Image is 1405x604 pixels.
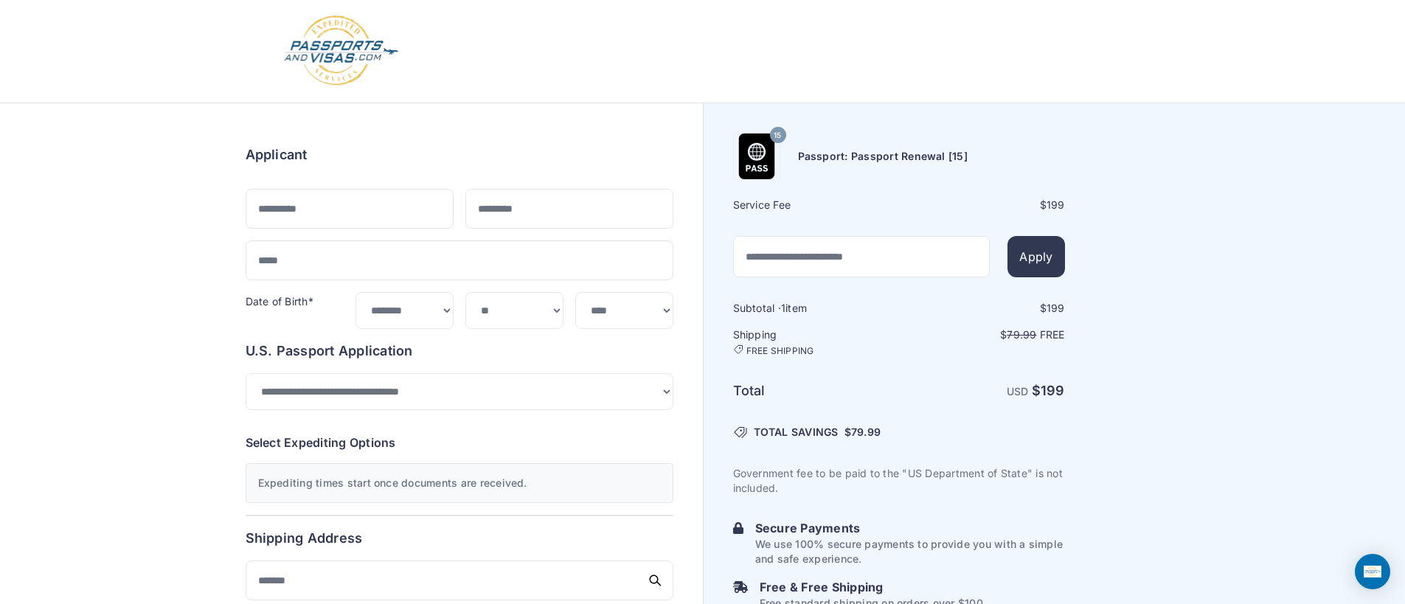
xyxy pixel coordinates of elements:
p: Government fee to be paid to the "US Department of State" is not included. [733,466,1065,496]
div: Expediting times start once documents are received. [246,463,673,503]
span: FREE SHIPPING [746,345,814,357]
span: USD [1007,385,1029,398]
img: Logo [282,15,400,88]
h6: Shipping Address [246,528,673,549]
span: 1 [781,302,785,314]
h6: Passport: Passport Renewal [15] [798,149,968,164]
span: 79.99 [851,426,881,438]
img: Product Name [734,133,780,179]
div: Open Intercom Messenger [1355,554,1390,589]
button: Apply [1007,236,1064,277]
h6: Secure Payments [755,519,1065,537]
h6: Shipping [733,327,898,357]
h6: Total [733,381,898,401]
h6: Subtotal · item [733,301,898,316]
span: $ [844,425,881,440]
span: 199 [1047,302,1065,314]
label: Date of Birth* [246,295,313,308]
div: $ [901,301,1065,316]
span: Free [1040,328,1065,341]
strong: $ [1032,383,1065,398]
h6: Applicant [246,145,308,165]
h6: Free & Free Shipping [760,578,986,596]
p: We use 100% secure payments to provide you with a simple and safe experience. [755,537,1065,566]
span: 79.99 [1007,328,1036,341]
span: 199 [1041,383,1065,398]
h6: U.S. Passport Application [246,341,673,361]
h6: Select Expediting Options [246,434,673,451]
span: 15 [774,126,781,145]
span: 199 [1047,198,1065,211]
span: TOTAL SAVINGS [754,425,839,440]
div: $ [901,198,1065,212]
p: $ [901,327,1065,342]
h6: Service Fee [733,198,898,212]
